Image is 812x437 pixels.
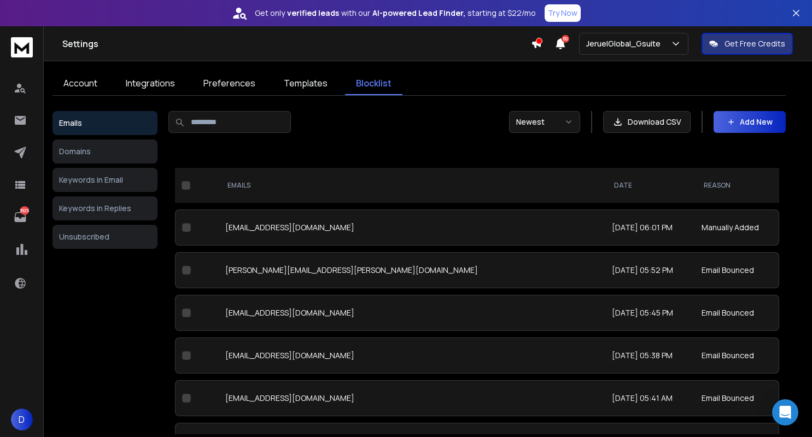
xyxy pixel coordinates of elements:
strong: AI-powered Lead Finder, [372,8,465,19]
button: Newest [509,111,580,133]
td: [EMAIL_ADDRESS][DOMAIN_NAME] [219,209,605,246]
a: Blocklist [345,72,402,95]
td: Email Bounced [695,252,779,288]
a: Account [52,72,108,95]
td: [DATE] 05:52 PM [605,252,695,288]
p: Try Now [548,8,577,19]
button: Keywords in Replies [52,196,157,220]
td: Email Bounced [695,337,779,374]
span: 50 [562,35,569,43]
td: [EMAIL_ADDRESS][DOMAIN_NAME] [219,380,605,416]
button: Emails [52,111,157,135]
th: EMAILS [219,168,605,203]
th: DATE [605,168,695,203]
div: Open Intercom Messenger [772,399,798,426]
p: Get only with our starting at $22/mo [255,8,536,19]
button: Domains [52,139,157,164]
td: [DATE] 05:45 PM [605,295,695,331]
button: Try Now [545,4,581,22]
a: Integrations [115,72,186,95]
a: Templates [273,72,338,95]
th: REASON [695,168,779,203]
p: Add New [740,116,773,127]
td: [DATE] 05:38 PM [605,337,695,374]
button: Keywords in Email [52,168,157,192]
a: 3925 [9,206,31,228]
h1: Settings [62,37,531,50]
p: 3925 [20,206,29,215]
a: Preferences [192,72,266,95]
td: [EMAIL_ADDRESS][DOMAIN_NAME] [219,337,605,374]
p: JeruelGlobal_Gsuite [586,38,665,49]
img: logo [11,37,33,57]
td: [PERSON_NAME][EMAIL_ADDRESS][PERSON_NAME][DOMAIN_NAME] [219,252,605,288]
strong: verified leads [287,8,339,19]
button: Add New [714,111,786,133]
p: Get Free Credits [725,38,785,49]
button: D [11,409,33,430]
td: [DATE] 05:41 AM [605,380,695,416]
td: Email Bounced [695,380,779,416]
td: [DATE] 06:01 PM [605,209,695,246]
button: Unsubscribed [52,225,157,249]
td: [EMAIL_ADDRESS][DOMAIN_NAME] [219,295,605,331]
td: Manually Added [695,209,779,246]
td: Email Bounced [695,295,779,331]
button: Download CSV [603,111,691,133]
button: Get Free Credits [702,33,793,55]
